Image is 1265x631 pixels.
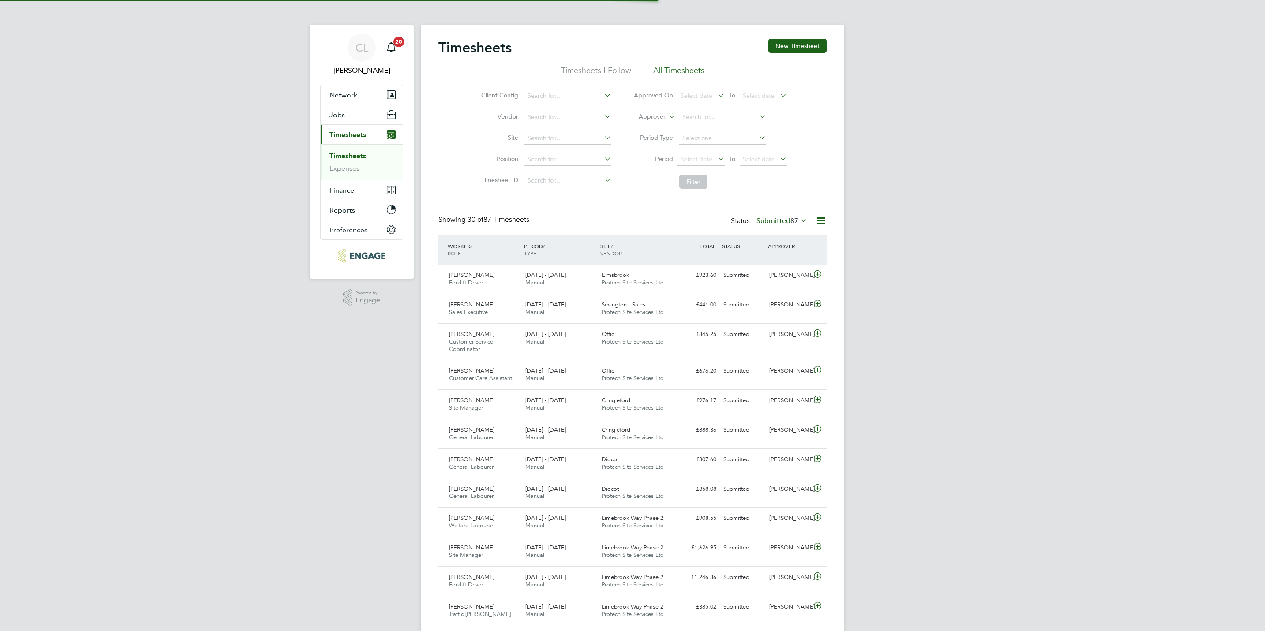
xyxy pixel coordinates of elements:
[329,164,359,172] a: Expenses
[766,298,812,312] div: [PERSON_NAME]
[726,90,738,101] span: To
[525,544,566,551] span: [DATE] - [DATE]
[602,301,645,308] span: Sevington - Sales
[525,367,566,374] span: [DATE] - [DATE]
[449,514,494,522] span: [PERSON_NAME]
[449,573,494,581] span: [PERSON_NAME]
[356,289,380,297] span: Powered by
[525,308,544,316] span: Manual
[329,111,345,119] span: Jobs
[320,65,403,76] span: Chloe Lyons
[766,364,812,378] div: [PERSON_NAME]
[525,404,544,411] span: Manual
[602,279,664,286] span: Protech Site Services Ltd
[674,268,720,283] div: £923.60
[525,603,566,610] span: [DATE] - [DATE]
[382,34,400,62] a: 20
[449,330,494,338] span: [PERSON_NAME]
[681,92,712,100] span: Select date
[329,152,366,160] a: Timesheets
[479,134,518,142] label: Site
[525,610,544,618] span: Manual
[602,581,664,588] span: Protech Site Services Ltd
[674,452,720,467] div: £807.60
[766,423,812,437] div: [PERSON_NAME]
[602,492,664,500] span: Protech Site Services Ltd
[720,298,766,312] div: Submitted
[338,249,385,263] img: protechltd-logo-retina.png
[561,65,631,81] li: Timesheets I Follow
[468,215,529,224] span: 87 Timesheets
[449,426,494,433] span: [PERSON_NAME]
[602,456,619,463] span: Didcot
[602,463,664,470] span: Protech Site Services Ltd
[448,250,461,257] span: ROLE
[320,34,403,76] a: CL[PERSON_NAME]
[321,180,403,200] button: Finance
[602,610,664,618] span: Protech Site Services Ltd
[525,573,566,581] span: [DATE] - [DATE]
[445,238,522,261] div: WORKER
[525,433,544,441] span: Manual
[525,485,566,493] span: [DATE] - [DATE]
[329,226,367,234] span: Preferences
[321,85,403,105] button: Network
[726,153,738,164] span: To
[602,514,663,522] span: Limebrook Way Phase 2
[602,522,664,529] span: Protech Site Services Ltd
[790,217,798,225] span: 87
[524,250,536,257] span: TYPE
[393,37,404,47] span: 20
[766,482,812,497] div: [PERSON_NAME]
[479,155,518,163] label: Position
[679,175,707,189] button: Filter
[674,511,720,526] div: £908.55
[449,396,494,404] span: [PERSON_NAME]
[449,581,483,588] span: Forklift Driver
[479,176,518,184] label: Timesheet ID
[479,91,518,99] label: Client Config
[449,271,494,279] span: [PERSON_NAME]
[449,492,494,500] span: General Labourer
[356,297,380,304] span: Engage
[438,215,531,224] div: Showing
[720,327,766,342] div: Submitted
[602,396,630,404] span: Cringleford
[449,485,494,493] span: [PERSON_NAME]
[602,374,664,382] span: Protech Site Services Ltd
[720,364,766,378] div: Submitted
[524,153,611,166] input: Search for...
[479,112,518,120] label: Vendor
[449,279,483,286] span: Forklift Driver
[602,551,664,559] span: Protech Site Services Ltd
[766,327,812,342] div: [PERSON_NAME]
[674,600,720,614] div: £385.02
[525,271,566,279] span: [DATE] - [DATE]
[329,91,357,99] span: Network
[525,374,544,382] span: Manual
[449,463,494,470] span: General Labourer
[679,111,766,123] input: Search for...
[674,423,720,437] div: £888.36
[449,433,494,441] span: General Labourer
[321,125,403,144] button: Timesheets
[449,522,493,529] span: Welfare Labourer
[525,338,544,345] span: Manual
[525,330,566,338] span: [DATE] - [DATE]
[731,215,809,228] div: Status
[602,271,629,279] span: Elmsbrook
[468,215,483,224] span: 30 of
[329,131,366,139] span: Timesheets
[449,544,494,551] span: [PERSON_NAME]
[766,393,812,408] div: [PERSON_NAME]
[449,404,483,411] span: Site Manager
[674,482,720,497] div: £858.08
[310,25,414,279] nav: Main navigation
[756,217,807,225] label: Submitted
[525,522,544,529] span: Manual
[525,456,566,463] span: [DATE] - [DATE]
[679,132,766,145] input: Select one
[329,206,355,214] span: Reports
[743,155,775,163] span: Select date
[766,238,812,254] div: APPROVER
